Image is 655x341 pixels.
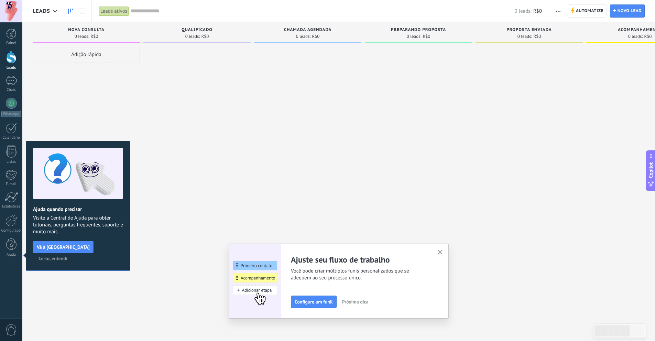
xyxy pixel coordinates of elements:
[296,34,311,39] span: 0 leads:
[33,241,94,253] button: Vá à [GEOGRAPHIC_DATA]
[610,4,645,18] a: Novo lead
[479,28,579,33] div: Proposta enviada
[1,160,21,164] div: Listas
[291,254,429,265] h2: Ajuste seu fluxo de trabalho
[99,6,129,16] div: Leads ativos
[533,8,542,14] span: R$0
[33,46,140,63] div: Adição rápida
[1,182,21,187] div: E-mail
[407,34,422,39] span: 0 leads:
[618,5,642,17] span: Novo lead
[76,4,88,18] a: Lista
[391,28,446,32] span: Preparando proposta
[1,66,21,70] div: Leads
[291,268,429,281] span: Você pode criar múltiplos funis personalizados que se adequem ao seu processo único.
[284,28,332,32] span: Chamada agendada
[517,34,532,39] span: 0 leads:
[339,297,372,307] button: Próxima dica
[533,34,541,39] span: R$0
[39,256,67,261] span: Certo, entendi
[75,34,89,39] span: 0 leads:
[423,34,430,39] span: R$0
[368,28,469,33] div: Preparando proposta
[1,204,21,209] div: Estatísticas
[1,111,21,117] div: WhatsApp
[1,228,21,233] div: Configurações
[182,28,212,32] span: Qualificado
[1,136,21,140] div: Calendário
[295,299,333,304] span: Configure um funil
[1,253,21,257] div: Ajuda
[506,28,552,32] span: Proposta enviada
[147,28,247,33] div: Qualificado
[312,34,319,39] span: R$0
[1,88,21,92] div: Chats
[33,206,123,213] h2: Ajuda quando precisar
[201,34,209,39] span: R$0
[1,41,21,45] div: Painel
[568,4,607,18] a: Automatize
[258,28,358,33] div: Chamada agendada
[644,34,652,39] span: R$0
[65,4,76,18] a: Leads
[185,34,200,39] span: 0 leads:
[628,34,643,39] span: 0 leads:
[33,8,50,14] span: Leads
[553,4,563,18] button: Mais
[647,162,654,178] span: Copilot
[35,253,70,264] button: Certo, entendi
[291,296,337,308] button: Configure um funil
[342,299,369,304] span: Próxima dica
[68,28,105,32] span: Nova consulta
[33,215,123,235] span: Visite a Central de Ajuda para obter tutoriais, perguntas frequentes, suporte e muito mais.
[90,34,98,39] span: R$0
[36,28,137,33] div: Nova consulta
[576,5,603,17] span: Automatize
[37,245,90,249] span: Vá à [GEOGRAPHIC_DATA]
[514,8,531,14] span: 0 leads:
